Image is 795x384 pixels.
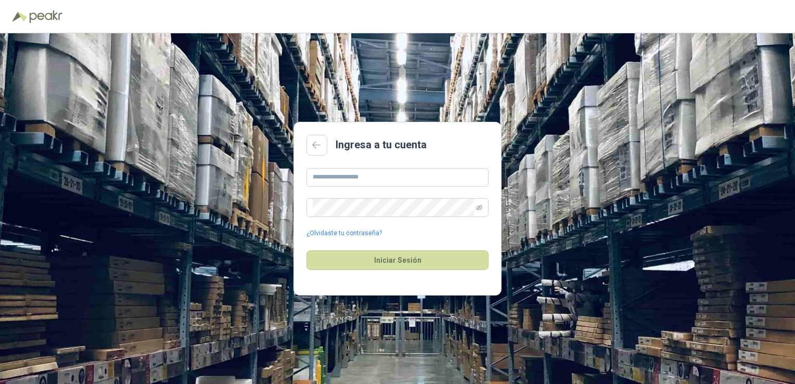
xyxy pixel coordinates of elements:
button: Iniciar Sesión [306,250,489,270]
span: eye-invisible [476,204,482,211]
img: Peakr [29,10,62,23]
a: ¿Olvidaste tu contraseña? [306,228,382,238]
img: Logo [12,11,27,22]
h2: Ingresa a tu cuenta [336,137,427,153]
